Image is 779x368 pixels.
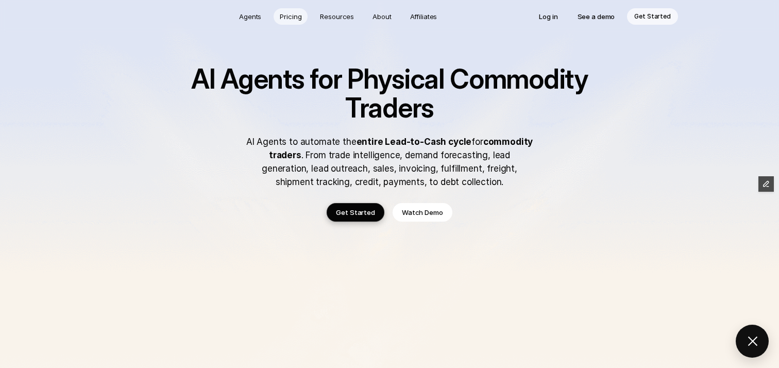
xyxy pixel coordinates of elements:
[233,8,267,25] a: Agents
[404,8,444,25] a: Affiliates
[280,11,301,22] p: Pricing
[634,11,671,22] p: Get Started
[578,11,615,22] p: See a demo
[758,176,774,192] button: Edit Framer Content
[627,8,678,25] a: Get Started
[410,11,437,22] p: Affiliates
[539,11,557,22] p: Log in
[402,207,443,218] p: Watch Demo
[532,8,565,25] a: Log in
[336,207,375,218] p: Get Started
[274,8,308,25] a: Pricing
[327,203,384,222] a: Get Started
[357,137,472,147] strong: entire Lead-to-Cash cycle
[239,11,261,22] p: Agents
[372,11,391,22] p: About
[245,135,534,189] p: AI Agents to automate the for . From trade intelligence, demand forecasting, lead generation, lea...
[320,11,354,22] p: Resources
[570,8,622,25] a: See a demo
[366,8,397,25] a: About
[314,8,360,25] a: Resources
[163,65,616,123] h1: AI Agents for Physical Commodity Traders
[393,203,452,222] a: Watch Demo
